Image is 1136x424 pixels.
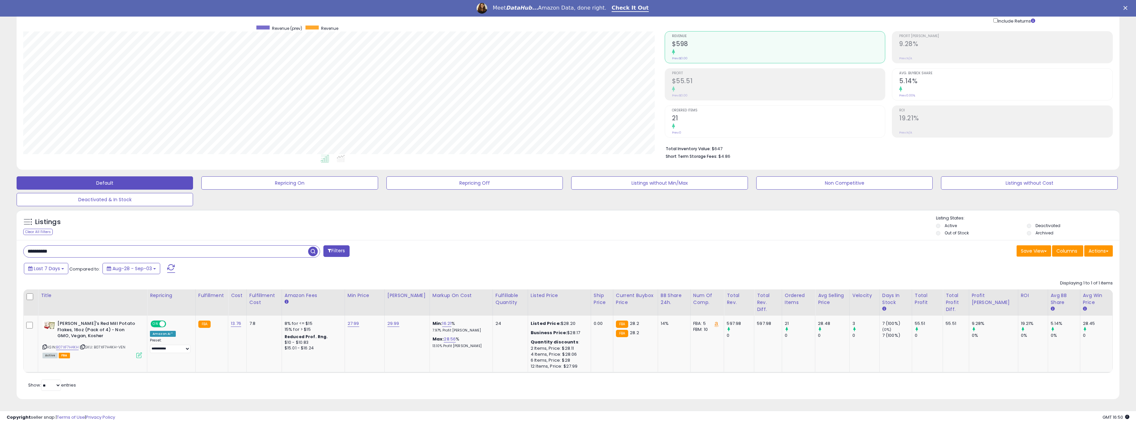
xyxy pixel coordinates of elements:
[531,292,588,299] div: Listed Price
[531,339,586,345] div: :
[1051,321,1080,327] div: 5.14%
[1051,333,1080,338] div: 0%
[348,320,359,327] a: 27.99
[34,265,60,272] span: Last 7 Days
[672,93,688,97] small: Prev: $0.00
[757,321,776,327] div: 597.98
[102,263,160,274] button: Aug-28 - Sep-03
[1021,333,1048,338] div: 0%
[442,320,451,327] a: 16.21
[915,292,940,306] div: Total Profit
[1036,230,1053,236] label: Archived
[594,292,610,306] div: Ship Price
[946,321,964,327] div: 55.51
[506,5,538,11] i: DataHub...
[616,292,655,306] div: Current Buybox Price
[285,340,340,345] div: $10 - $10.83
[433,328,488,333] p: 7.97% Profit [PERSON_NAME]
[661,292,688,306] div: BB Share 24h.
[433,320,442,327] b: Min:
[28,382,76,388] span: Show: entries
[7,414,115,421] div: seller snap | |
[1123,6,1130,10] div: Close
[1083,292,1110,306] div: Avg Win Price
[616,321,628,328] small: FBA
[1021,321,1048,327] div: 19.21%
[348,292,382,299] div: Min Price
[852,321,879,327] div: 3
[477,3,487,14] img: Profile image for Georgie
[496,321,523,327] div: 24
[1036,223,1060,228] label: Deactivated
[818,333,849,338] div: 0
[285,321,340,327] div: 8% for <= $15
[972,321,1018,327] div: 9.28%
[249,292,279,306] div: Fulfillment Cost
[666,146,711,151] b: Total Inventory Value:
[594,321,608,327] div: 0.00
[718,153,730,159] span: $4.86
[151,321,160,327] span: ON
[1021,292,1045,299] div: ROI
[86,414,115,420] a: Privacy Policy
[915,321,943,327] div: 55.51
[899,77,1112,86] h2: 5.14%
[430,289,493,316] th: The percentage added to the cost of goods (COGS) that forms the calculator for Min & Max prices.
[756,176,933,190] button: Non Competitive
[630,320,639,327] span: 28.2
[42,321,56,330] img: 41JV8zqGtUL._SL40_.jpg
[1056,248,1077,254] span: Columns
[946,292,966,313] div: Total Profit Diff.
[69,266,100,272] span: Compared to:
[785,321,815,327] div: 21
[17,193,193,206] button: Deactivated & In Stock
[672,77,885,86] h2: $55.51
[285,327,340,333] div: 15% for > $15
[945,230,969,236] label: Out of Stock
[899,40,1112,49] h2: 9.28%
[7,414,31,420] strong: Copyright
[531,321,586,327] div: $28.20
[531,320,561,327] b: Listed Price:
[915,333,943,338] div: 0
[285,345,340,351] div: $15.01 - $16.24
[444,336,456,342] a: 28.56
[42,321,142,357] div: ASIN:
[727,321,754,327] div: 597.98
[727,333,754,338] div: 0
[531,345,586,351] div: 2 Items, Price: $28.11
[531,363,586,369] div: 12 Items, Price: $27.99
[612,5,649,12] a: Check It Out
[387,320,399,327] a: 29.99
[672,56,688,60] small: Prev: $0.00
[285,334,328,339] b: Reduced Prof. Rng.
[666,144,1108,152] li: $647
[882,327,892,332] small: (0%)
[1017,245,1051,257] button: Save View
[972,333,1018,338] div: 0%
[531,339,578,345] b: Quantity discounts
[496,292,525,306] div: Fulfillable Quantity
[988,17,1043,25] div: Include Returns
[42,353,58,358] span: All listings currently available for purchase on Amazon
[818,292,847,306] div: Avg Selling Price
[818,321,849,327] div: 28.48
[899,93,915,97] small: Prev: 0.00%
[531,357,586,363] div: 6 Items, Price: $28
[150,331,176,337] div: Amazon AI *
[249,321,277,327] div: 7.8
[693,292,721,306] div: Num of Comp.
[198,321,211,328] small: FBA
[150,292,193,299] div: Repricing
[672,34,885,38] span: Revenue
[285,299,289,305] small: Amazon Fees.
[785,333,815,338] div: 0
[23,229,53,235] div: Clear All Filters
[672,114,885,123] h2: 21
[1051,292,1077,306] div: Avg BB Share
[899,114,1112,123] h2: 19.21%
[285,292,342,299] div: Amazon Fees
[1084,245,1113,257] button: Actions
[882,321,912,327] div: 7 (100%)
[272,26,302,31] span: Revenue (prev)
